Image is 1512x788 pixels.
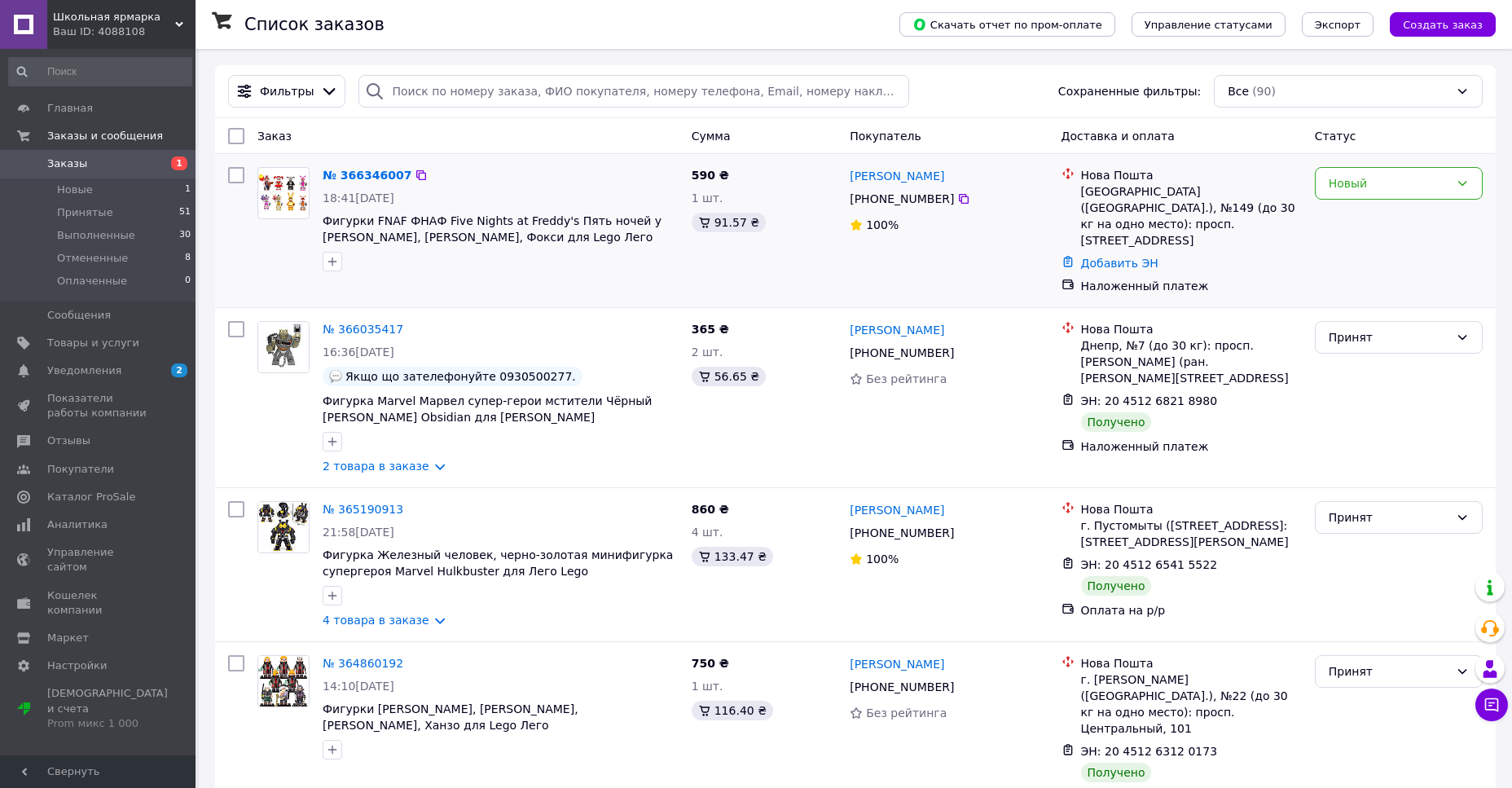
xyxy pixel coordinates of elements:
[866,552,899,566] span: 100%
[8,57,192,86] input: Поиск
[323,323,403,336] a: № 366035417
[185,251,191,266] span: 8
[47,545,151,574] span: Управление сайтом
[47,434,90,448] span: Отзывы
[323,702,578,732] a: Фигурки [PERSON_NAME], [PERSON_NAME], [PERSON_NAME], Ханзо для Lego Лего
[1374,17,1496,30] a: Создать заказ
[323,214,661,244] a: Фигурки FNAF ФНАФ Five Nights at Freddy's Пять ночей у [PERSON_NAME], [PERSON_NAME], Фокси для Le...
[47,308,111,323] span: Сообщения
[257,321,310,373] a: Фото товару
[258,174,309,213] img: Фото товару
[260,83,314,99] span: Фильтры
[846,522,957,544] div: [PHONE_NUMBER]
[850,656,944,672] a: [PERSON_NAME]
[47,658,107,673] span: Настройки
[692,191,723,205] span: 1 шт.
[692,346,723,359] span: 2 шт.
[185,183,191,197] span: 1
[692,213,766,232] div: 91.57 ₴
[323,503,403,516] a: № 365190913
[692,323,729,336] span: 365 ₴
[1061,130,1175,143] span: Доставка и оплата
[899,12,1115,37] button: Скачать отчет по пром-оплате
[53,24,196,39] div: Ваш ID: 4088108
[171,156,187,170] span: 1
[866,372,947,385] span: Без рейтинга
[1081,337,1302,386] div: Днепр, №7 (до 30 кг): просп. [PERSON_NAME] (ран. [PERSON_NAME][STREET_ADDRESS]
[47,129,163,143] span: Заказы и сообщения
[850,168,944,184] a: [PERSON_NAME]
[257,501,310,553] a: Фото товару
[1081,517,1302,550] div: г. Пустомыты ([STREET_ADDRESS]: [STREET_ADDRESS][PERSON_NAME]
[692,680,723,693] span: 1 шт.
[692,526,723,539] span: 4 шт.
[57,251,128,266] span: Отмененные
[1081,167,1302,183] div: Нова Пошта
[1315,19,1360,31] span: Экспорт
[1081,278,1302,294] div: Наложенный платеж
[1329,508,1449,526] div: Принят
[1475,689,1508,721] button: Чат с покупателем
[1081,412,1152,432] div: Получено
[1329,174,1449,192] div: Новый
[850,502,944,518] a: [PERSON_NAME]
[47,336,139,350] span: Товары и услуги
[47,686,168,731] span: [DEMOGRAPHIC_DATA] и счета
[1252,85,1276,98] span: (90)
[323,346,394,359] span: 16:36[DATE]
[323,526,394,539] span: 21:58[DATE]
[185,274,191,288] span: 0
[1081,321,1302,337] div: Нова Пошта
[47,631,89,645] span: Маркет
[1081,558,1218,571] span: ЭН: 20 4512 6541 5522
[47,156,87,171] span: Заказы
[1081,394,1218,407] span: ЭН: 20 4512 6821 8980
[258,322,309,372] img: Фото товару
[1403,19,1483,31] span: Создать заказ
[1081,602,1302,619] div: Оплата на р/р
[1228,83,1249,99] span: Все
[846,187,957,210] div: [PHONE_NUMBER]
[258,656,309,707] img: Фото товару
[1145,19,1272,31] span: Управление статусами
[171,363,187,377] span: 2
[1081,257,1158,270] a: Добавить ЭН
[1081,671,1302,737] div: г. [PERSON_NAME] ([GEOGRAPHIC_DATA].), №22 (до 30 кг на одно место): просп. Центральный, 101
[47,517,108,532] span: Аналитика
[47,462,114,477] span: Покупатели
[258,502,309,552] img: Фото товару
[323,394,652,424] a: Фигурка Marvel Марвел супер-герои мстители Чёрный [PERSON_NAME] Obsidian для [PERSON_NAME]
[57,228,135,243] span: Выполненные
[866,707,947,720] span: Без рейтинга
[57,274,127,288] span: Оплаченные
[323,548,673,578] a: Фигурка Железный человек, черно-золотая минифигурка супергероя Marvel Hulkbuster для Лего Lego
[692,169,729,182] span: 590 ₴
[323,657,403,670] a: № 364860192
[47,588,151,618] span: Кошелек компании
[1081,438,1302,455] div: Наложенный платеж
[1081,655,1302,671] div: Нова Пошта
[323,614,429,627] a: 4 товара в заказе
[692,547,773,566] div: 133.47 ₴
[257,655,310,707] a: Фото товару
[257,130,292,143] span: Заказ
[47,391,151,420] span: Показатели работы компании
[47,101,93,116] span: Главная
[1081,576,1152,596] div: Получено
[1081,501,1302,517] div: Нова Пошта
[323,191,394,205] span: 18:41[DATE]
[1302,12,1374,37] button: Экспорт
[329,370,342,383] img: :speech_balloon:
[1390,12,1496,37] button: Создать заказ
[912,17,1102,32] span: Скачать отчет по пром-оплате
[692,657,729,670] span: 750 ₴
[1329,663,1449,680] div: Принят
[323,680,394,693] span: 14:10[DATE]
[1081,745,1218,758] span: ЭН: 20 4512 6312 0173
[323,460,429,473] a: 2 товара в заказе
[179,228,191,243] span: 30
